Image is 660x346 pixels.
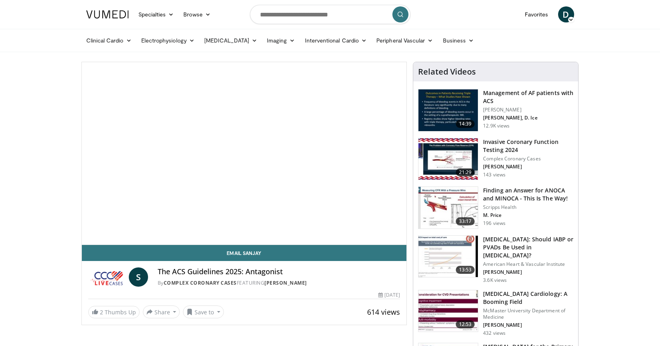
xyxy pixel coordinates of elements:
span: 2 [100,308,103,316]
p: [PERSON_NAME] [483,322,573,328]
button: Save to [183,306,224,318]
img: Complex Coronary Cases [88,267,126,287]
a: Interventional Cardio [300,32,372,49]
div: [DATE] [378,291,400,299]
p: [PERSON_NAME], D. Ice [483,115,573,121]
img: 92c31dee-6a64-4212-874e-48f0a5ce05c1.150x105_q85_crop-smart_upscale.jpg [418,290,478,332]
div: By FEATURING [158,279,400,287]
h4: The ACS Guidelines 2025: Antagonist [158,267,400,276]
h4: Related Videos [418,67,476,77]
p: 196 views [483,220,506,227]
a: 14:39 Management of AF patients with ACS [PERSON_NAME] [PERSON_NAME], D. Ice 12.9K views [418,89,573,132]
span: 12:53 [456,320,475,328]
p: McMaster University Department of Medicine [483,308,573,320]
p: Scripps Health [483,204,573,210]
a: Electrophysiology [136,32,199,49]
a: Specialties [134,6,179,22]
a: D [558,6,574,22]
video-js: Video Player [82,62,407,245]
h3: Finding an Answer for ANOCA and MINOCA - This Is The Way! [483,186,573,202]
span: 33:17 [456,217,475,225]
a: Favorites [520,6,553,22]
a: 2 Thumbs Up [88,306,140,318]
a: Imaging [262,32,300,49]
button: Share [143,306,180,318]
a: Email Sanjay [82,245,407,261]
a: Business [438,32,479,49]
a: 13:53 [MEDICAL_DATA]: Should IABP or PVADs Be Used in [MEDICAL_DATA]? American Heart & Vascular I... [418,235,573,283]
p: 143 views [483,172,506,178]
h3: Invasive Coronary Function Testing 2024 [483,138,573,154]
a: S [129,267,148,287]
p: [PERSON_NAME] [483,107,573,113]
a: [MEDICAL_DATA] [199,32,262,49]
p: [PERSON_NAME] [483,164,573,170]
a: Clinical Cardio [81,32,136,49]
p: 3.6K views [483,277,507,283]
h3: [MEDICAL_DATA] Cardiology: A Booming Field [483,290,573,306]
span: 614 views [367,307,400,317]
p: Complex Coronary Cases [483,156,573,162]
a: [PERSON_NAME] [264,279,307,286]
img: VuMedi Logo [86,10,129,18]
img: fc7ef86f-c6ee-4b93-adf1-6357ab0ee315.150x105_q85_crop-smart_upscale.jpg [418,236,478,277]
a: 33:17 Finding an Answer for ANOCA and MINOCA - This Is The Way! Scripps Health M. Price 196 views [418,186,573,229]
a: Complex Coronary Cases [164,279,237,286]
p: 432 views [483,330,506,336]
h3: Management of AF patients with ACS [483,89,573,105]
span: 21:29 [456,168,475,176]
p: 12.9K views [483,123,510,129]
img: 52e18543-d734-48d0-93ab-9499f8b506a3.150x105_q85_crop-smart_upscale.jpg [418,187,478,229]
a: 12:53 [MEDICAL_DATA] Cardiology: A Booming Field McMaster University Department of Medicine [PERS... [418,290,573,336]
span: 14:39 [456,120,475,128]
h3: [MEDICAL_DATA]: Should IABP or PVADs Be Used in [MEDICAL_DATA]? [483,235,573,259]
img: bKdxKv0jK92UJBOH4xMDoxOjBrO-I4W8.150x105_q85_crop-smart_upscale.jpg [418,89,478,131]
a: Browse [179,6,215,22]
input: Search topics, interventions [250,5,410,24]
a: Peripheral Vascular [372,32,438,49]
span: 13:53 [456,266,475,274]
p: American Heart & Vascular Institute [483,261,573,267]
p: [PERSON_NAME] [483,269,573,275]
p: M. Price [483,212,573,219]
a: 21:29 Invasive Coronary Function Testing 2024 Complex Coronary Cases [PERSON_NAME] 143 views [418,138,573,180]
img: 29018604-ad88-4fab-821f-042c17100d81.150x105_q85_crop-smart_upscale.jpg [418,138,478,180]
